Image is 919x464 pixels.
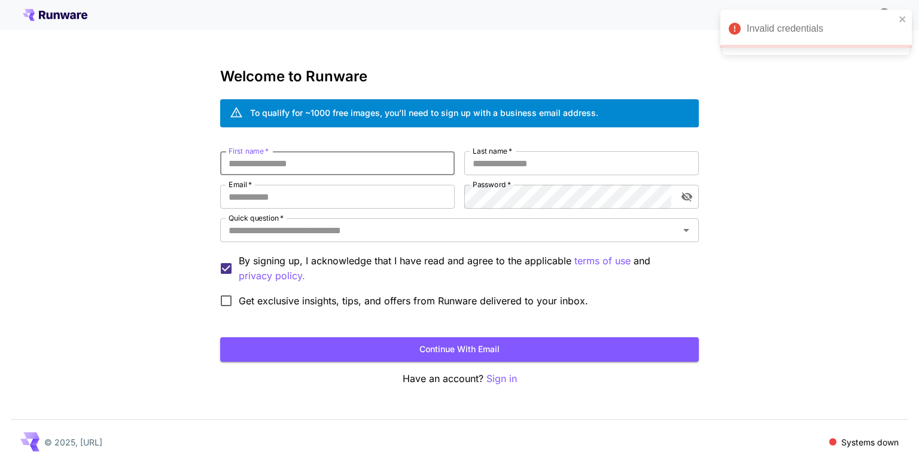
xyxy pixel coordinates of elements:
[220,371,699,386] p: Have an account?
[239,268,305,283] p: privacy policy.
[678,222,695,239] button: Open
[239,294,588,308] span: Get exclusive insights, tips, and offers from Runware delivered to your inbox.
[747,22,895,36] div: Invalid credentials
[899,14,907,24] button: close
[220,68,699,85] h3: Welcome to Runware
[229,213,284,223] label: Quick question
[574,254,631,268] button: By signing up, I acknowledge that I have read and agree to the applicable and privacy policy.
[473,146,512,156] label: Last name
[473,179,511,190] label: Password
[239,254,689,283] p: By signing up, I acknowledge that I have read and agree to the applicable and
[229,146,269,156] label: First name
[220,337,699,362] button: Continue with email
[250,106,598,119] div: To qualify for ~1000 free images, you’ll need to sign up with a business email address.
[229,179,252,190] label: Email
[44,436,102,448] p: © 2025, [URL]
[676,186,698,207] button: toggle password visibility
[574,254,631,268] p: terms of use
[486,371,517,386] button: Sign in
[239,268,305,283] button: By signing up, I acknowledge that I have read and agree to the applicable terms of use and
[841,436,899,448] p: Systems down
